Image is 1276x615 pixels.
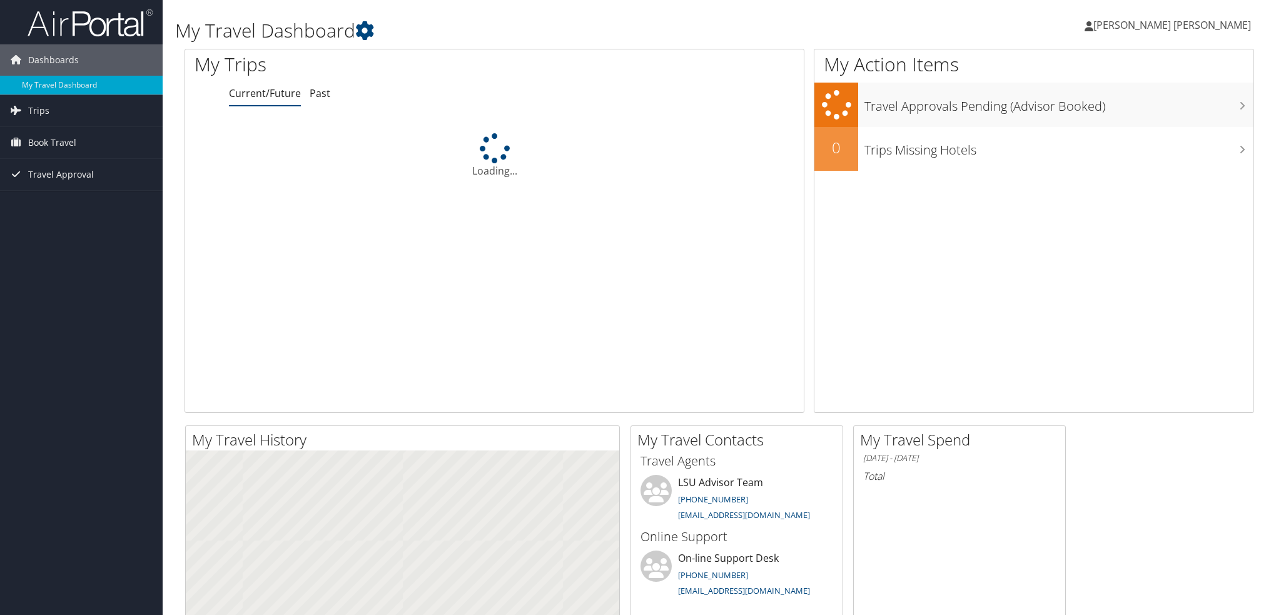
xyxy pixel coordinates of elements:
[864,135,1253,159] h3: Trips Missing Hotels
[641,528,833,546] h3: Online Support
[185,133,804,178] div: Loading...
[634,475,839,526] li: LSU Advisor Team
[28,44,79,76] span: Dashboards
[814,83,1253,127] a: Travel Approvals Pending (Advisor Booked)
[229,86,301,100] a: Current/Future
[637,429,843,450] h2: My Travel Contacts
[814,51,1253,78] h1: My Action Items
[860,429,1065,450] h2: My Travel Spend
[175,18,901,44] h1: My Travel Dashboard
[1085,6,1263,44] a: [PERSON_NAME] [PERSON_NAME]
[641,452,833,470] h3: Travel Agents
[195,51,537,78] h1: My Trips
[310,86,330,100] a: Past
[863,469,1056,483] h6: Total
[634,551,839,602] li: On-line Support Desk
[28,159,94,190] span: Travel Approval
[28,8,153,38] img: airportal-logo.png
[678,585,810,596] a: [EMAIL_ADDRESS][DOMAIN_NAME]
[678,494,748,505] a: [PHONE_NUMBER]
[28,127,76,158] span: Book Travel
[28,95,49,126] span: Trips
[814,137,858,158] h2: 0
[678,509,810,521] a: [EMAIL_ADDRESS][DOMAIN_NAME]
[814,127,1253,171] a: 0Trips Missing Hotels
[1093,18,1251,32] span: [PERSON_NAME] [PERSON_NAME]
[192,429,619,450] h2: My Travel History
[864,91,1253,115] h3: Travel Approvals Pending (Advisor Booked)
[863,452,1056,464] h6: [DATE] - [DATE]
[678,569,748,581] a: [PHONE_NUMBER]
